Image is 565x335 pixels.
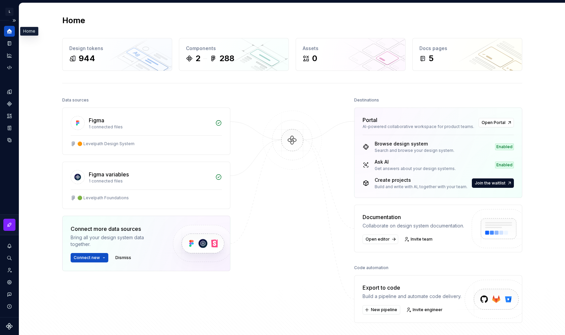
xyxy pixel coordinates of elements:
h2: Home [62,15,85,26]
a: Components2288 [179,38,289,71]
div: 1 connected files [89,178,211,184]
a: Docs pages5 [412,38,522,71]
div: 🟢 Levelpath Foundations [77,195,129,201]
a: Open editor [363,235,398,244]
a: Analytics [4,50,15,61]
div: 🟠 Levelpath Design System [77,141,135,146]
a: Assets0 [296,38,406,71]
a: Open Portal [479,118,514,127]
div: Components [186,45,282,52]
span: Connect new [74,255,100,260]
div: Design tokens [69,45,165,52]
button: Search ⌘K [4,253,15,263]
div: Export to code [363,284,461,292]
div: Figma [89,116,104,124]
a: Data sources [4,135,15,145]
div: 288 [219,53,234,64]
div: Docs pages [419,45,515,52]
span: Join the waitlist [475,180,505,186]
div: Documentation [363,213,464,221]
div: Create projects [375,177,467,183]
div: 944 [79,53,95,64]
div: 1 connected files [89,124,211,130]
div: Portal [363,116,377,124]
svg: Supernova Logo [6,323,13,330]
a: Components [4,98,15,109]
button: L [1,4,17,19]
a: Storybook stories [4,123,15,133]
div: 2 [195,53,200,64]
div: Data sources [62,95,89,105]
button: New pipeline [363,305,400,315]
button: Contact support [4,289,15,300]
div: Assets [303,45,399,52]
a: Documentation [4,38,15,49]
div: 0 [312,53,317,64]
div: Search and browse your design system. [375,148,454,153]
div: 5 [429,53,434,64]
div: AI-powered collaborative workspace for product teams. [363,124,475,129]
div: Code automation [354,263,388,273]
a: Figma variables1 connected files🟢 Levelpath Foundations [62,162,230,209]
span: Invite team [411,237,432,242]
div: Build and write with AI, together with your team. [375,184,467,190]
div: Destinations [354,95,379,105]
a: Home [4,26,15,37]
button: Dismiss [112,253,134,262]
span: Dismiss [115,255,131,260]
a: Invite team [4,265,15,276]
div: Enabled [495,143,514,150]
div: Figma variables [89,170,129,178]
div: L [5,8,13,16]
div: Browse design system [375,140,454,147]
a: Settings [4,277,15,288]
span: Open Portal [482,120,505,125]
a: Design tokens [4,86,15,97]
div: Enabled [495,162,514,168]
span: Invite engineer [413,307,443,312]
div: Connect more data sources [71,225,161,233]
div: Build a pipeline and automate code delivery. [363,293,461,300]
div: Home [20,27,38,36]
div: Ask AI [375,159,456,165]
a: Invite team [402,235,436,244]
div: Collaborate on design system documentation. [363,222,464,229]
span: Open editor [366,237,390,242]
a: Design tokens944 [62,38,172,71]
div: Get answers about your design systems. [375,166,456,171]
a: Code automation [4,62,15,73]
a: Assets [4,111,15,121]
button: Notifications [4,241,15,251]
button: Join the waitlist [472,178,514,188]
div: Bring all your design system data together. [71,234,161,248]
button: Connect new [71,253,108,262]
button: Expand sidebar [9,16,19,25]
a: Invite engineer [404,305,446,315]
a: Figma1 connected files🟠 Levelpath Design System [62,108,230,155]
span: New pipeline [371,307,397,312]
